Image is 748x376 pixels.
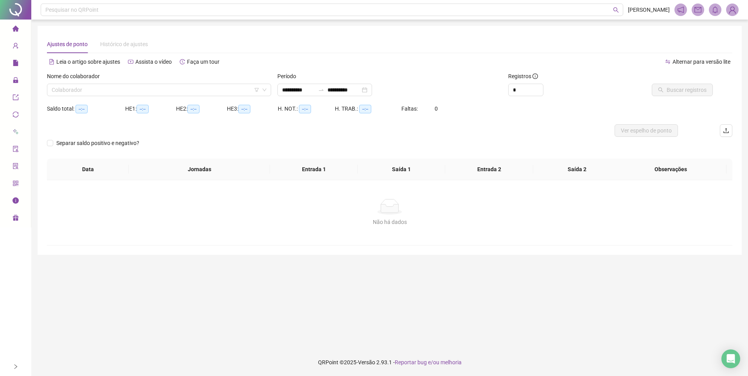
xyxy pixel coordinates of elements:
[277,72,301,81] label: Período
[726,4,738,16] img: 89265
[359,105,371,113] span: --:--
[358,159,445,180] th: Saída 1
[665,59,671,64] span: swap
[318,87,324,93] span: swap-right
[56,218,723,226] div: Não há dados
[723,127,729,134] span: upload
[13,142,19,158] span: audit
[238,105,250,113] span: --:--
[53,139,142,147] span: Separar saldo positivo e negativo?
[187,59,219,65] span: Faça um tour
[721,349,740,368] div: Open Intercom Messenger
[508,72,538,81] span: Registros
[47,41,88,47] span: Ajustes de ponto
[318,87,324,93] span: to
[694,6,701,13] span: mail
[100,41,148,47] span: Histórico de ajustes
[254,88,259,92] span: filter
[31,349,748,376] footer: QRPoint © 2025 - 2.93.1 -
[137,105,149,113] span: --:--
[176,104,227,113] div: HE 2:
[129,159,270,180] th: Jornadas
[532,73,538,79] span: info-circle
[13,364,18,369] span: right
[227,104,278,113] div: HE 3:
[187,105,200,113] span: --:--
[401,106,419,112] span: Faltas:
[13,22,19,38] span: home
[13,108,19,124] span: sync
[435,106,438,112] span: 0
[128,59,133,64] span: youtube
[677,6,684,13] span: notification
[13,56,19,72] span: file
[180,59,185,64] span: history
[278,104,335,113] div: H. NOT.:
[335,104,401,113] div: H. TRAB.:
[615,124,678,137] button: Ver espelho de ponto
[712,6,719,13] span: bell
[13,159,19,175] span: solution
[13,194,19,209] span: info-circle
[613,7,619,13] span: search
[621,165,720,174] span: Observações
[270,159,358,180] th: Entrada 1
[395,359,462,365] span: Reportar bug e/ou melhoria
[125,104,176,113] div: HE 1:
[13,73,19,89] span: lock
[262,88,267,92] span: down
[628,5,670,14] span: [PERSON_NAME]
[47,104,125,113] div: Saldo total:
[358,359,375,365] span: Versão
[76,105,88,113] span: --:--
[47,159,129,180] th: Data
[56,59,120,65] span: Leia o artigo sobre ajustes
[615,159,726,180] th: Observações
[13,177,19,192] span: qrcode
[672,59,730,65] span: Alternar para versão lite
[533,159,621,180] th: Saída 2
[445,159,533,180] th: Entrada 2
[652,84,713,96] button: Buscar registros
[135,59,172,65] span: Assista o vídeo
[13,211,19,227] span: gift
[47,72,105,81] label: Nome do colaborador
[13,39,19,55] span: user-add
[49,59,54,64] span: file-text
[13,91,19,106] span: export
[299,105,311,113] span: --:--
